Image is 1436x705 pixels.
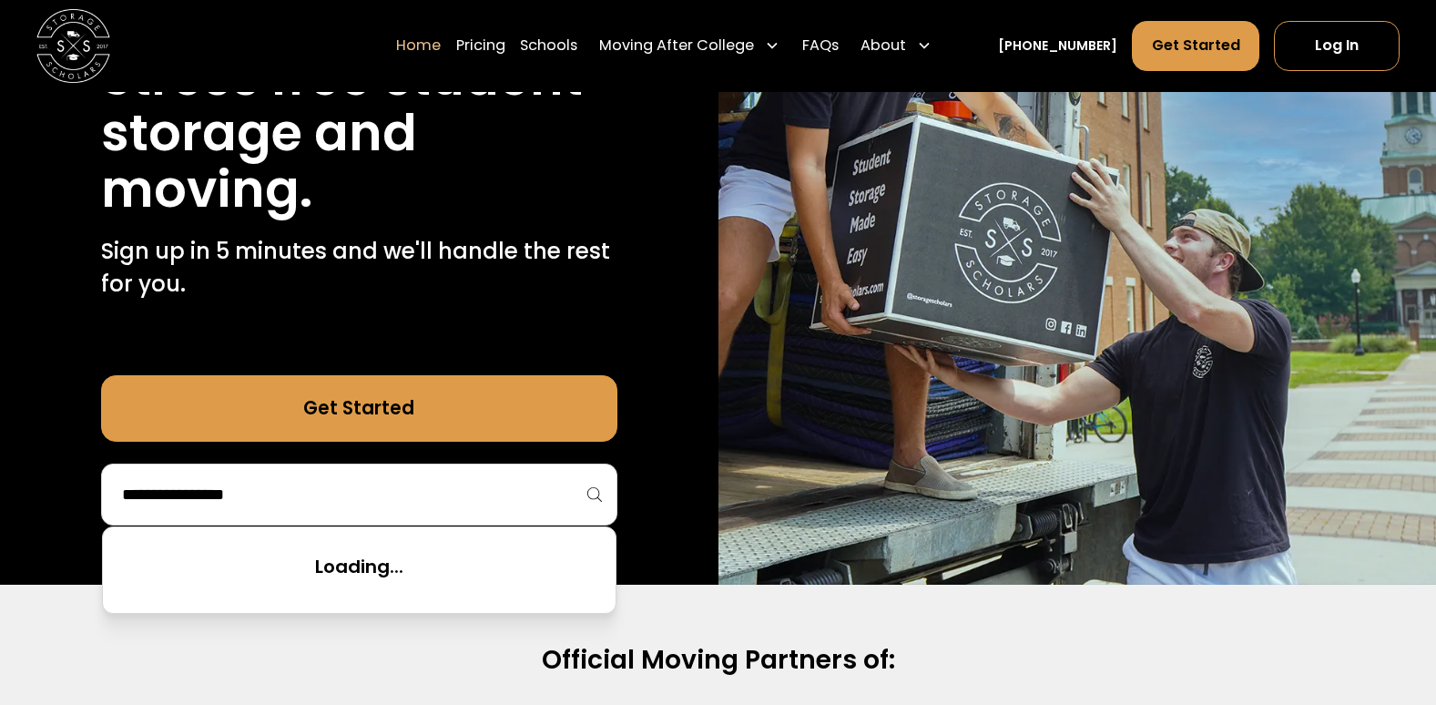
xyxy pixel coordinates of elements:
div: About [861,35,906,56]
a: FAQs [802,20,839,72]
a: Get Started [101,375,617,442]
a: Log In [1274,21,1400,71]
a: Schools [520,20,577,72]
a: Pricing [456,20,505,72]
a: [PHONE_NUMBER] [998,36,1117,56]
a: Get Started [1132,21,1258,71]
div: Moving After College [592,20,788,72]
a: Home [396,20,441,72]
div: Moving After College [599,35,754,56]
p: Sign up in 5 minutes and we'll handle the rest for you. [101,235,617,301]
img: Storage Scholars main logo [36,9,110,83]
h1: Stress free student storage and moving. [101,49,617,217]
div: About [853,20,940,72]
h2: Official Moving Partners of: [128,643,1308,677]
